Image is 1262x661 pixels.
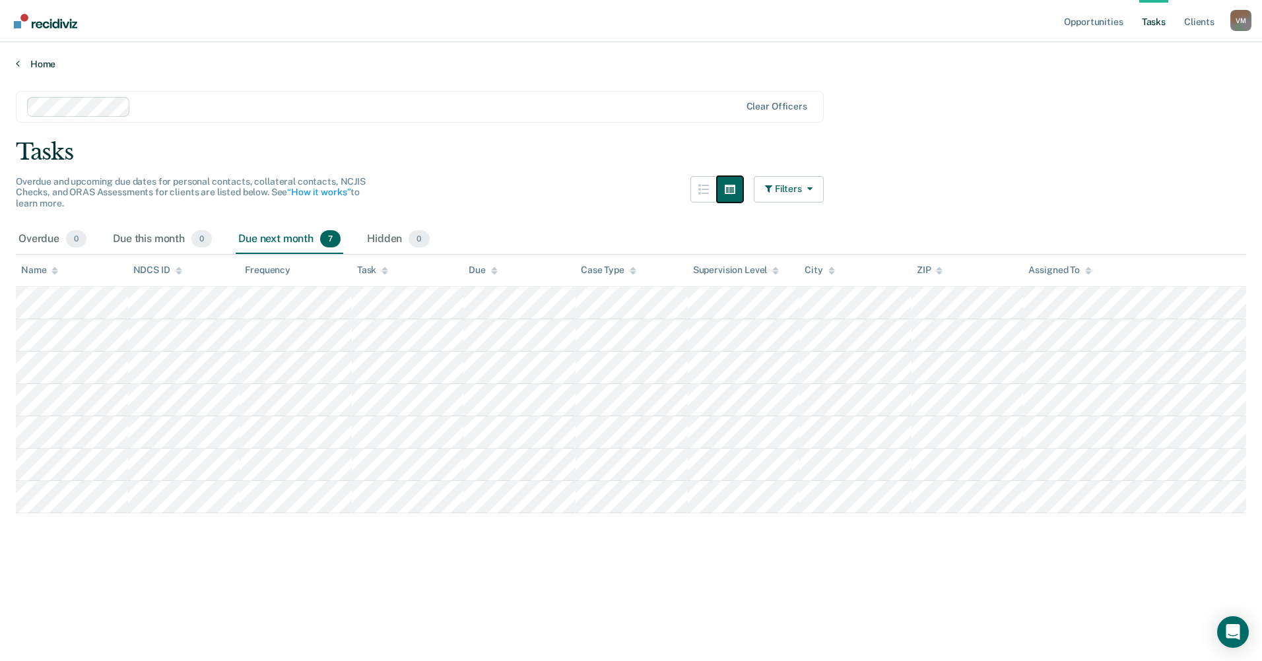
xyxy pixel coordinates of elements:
div: Due next month7 [236,225,343,254]
div: Tasks [16,139,1246,166]
div: Due this month0 [110,225,215,254]
div: V M [1230,10,1251,31]
img: Recidiviz [14,14,77,28]
a: “How it works” [287,187,350,197]
div: Task [357,265,388,276]
div: Hidden0 [364,225,432,254]
div: NDCS ID [133,265,182,276]
div: ZIP [917,265,943,276]
span: Overdue and upcoming due dates for personal contacts, collateral contacts, NCJIS Checks, and ORAS... [16,176,366,209]
button: Filters [754,176,824,203]
button: Profile dropdown button [1230,10,1251,31]
span: 0 [191,230,212,247]
div: Case Type [581,265,636,276]
div: Clear officers [747,101,807,112]
div: Frequency [245,265,290,276]
span: 0 [66,230,86,247]
div: Due [469,265,498,276]
div: Name [21,265,58,276]
div: City [805,265,834,276]
div: Assigned To [1028,265,1091,276]
a: Home [16,58,1246,70]
div: Open Intercom Messenger [1217,616,1249,648]
div: Overdue0 [16,225,89,254]
div: Supervision Level [693,265,780,276]
span: 0 [409,230,429,247]
span: 7 [320,230,341,247]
